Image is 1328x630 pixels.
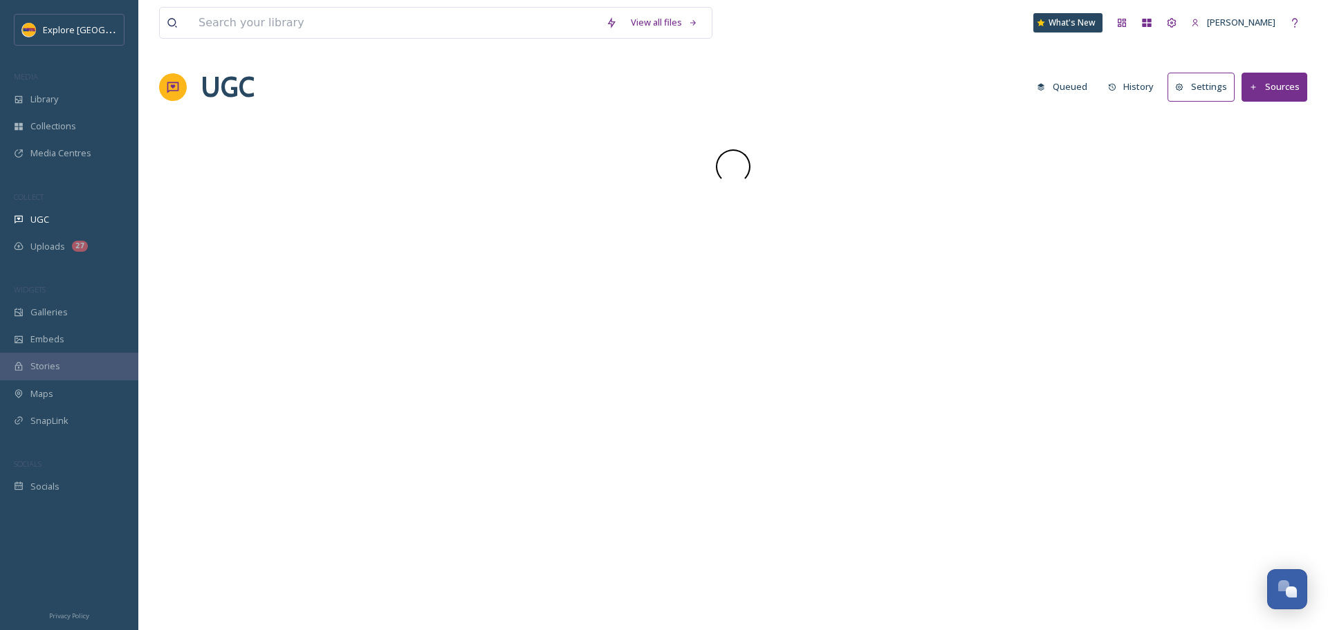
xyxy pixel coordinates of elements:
span: Explore [GEOGRAPHIC_DATA] [43,23,165,36]
span: SnapLink [30,414,68,427]
img: Butte%20County%20logo.png [22,23,36,37]
span: Socials [30,480,59,493]
span: UGC [30,213,49,226]
span: Media Centres [30,147,91,160]
span: Uploads [30,240,65,253]
span: Galleries [30,306,68,319]
button: Settings [1168,73,1235,101]
input: Search your library [192,8,599,38]
button: Sources [1242,73,1307,101]
span: Embeds [30,333,64,346]
button: Open Chat [1267,569,1307,609]
a: History [1101,73,1168,100]
span: SOCIALS [14,458,41,469]
span: Collections [30,120,76,133]
span: Library [30,93,58,106]
span: Privacy Policy [49,611,89,620]
a: [PERSON_NAME] [1184,9,1282,36]
a: What's New [1033,13,1103,33]
a: Settings [1168,73,1242,101]
span: Stories [30,360,60,373]
div: 27 [72,241,88,252]
button: Queued [1030,73,1094,100]
span: MEDIA [14,71,38,82]
a: View all files [624,9,705,36]
button: History [1101,73,1161,100]
span: [PERSON_NAME] [1207,16,1275,28]
a: UGC [201,66,255,108]
a: Queued [1030,73,1101,100]
span: WIDGETS [14,284,46,295]
a: Privacy Policy [49,606,89,623]
span: COLLECT [14,192,44,202]
span: Maps [30,387,53,400]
